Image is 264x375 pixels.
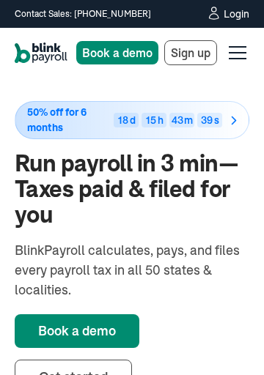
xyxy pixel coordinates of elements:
[214,115,219,125] div: s
[130,115,136,125] div: d
[27,107,87,133] span: 50% off for 6 months
[158,115,164,125] div: h
[220,35,249,70] div: menu
[172,114,183,127] span: 43
[201,114,213,127] span: 39
[184,115,193,125] div: m
[146,114,156,127] span: 15
[15,7,151,21] a: Contact Sales: [PHONE_NUMBER]
[206,6,249,22] a: Login
[191,305,264,375] iframe: Chat Widget
[171,45,210,60] span: Sign up
[15,42,67,63] a: home
[15,101,249,139] a: 50% off for 6 months18d15h43m39s
[82,45,153,60] span: Book a demo
[224,9,249,19] div: Login
[15,151,249,229] h1: Run payroll in 3 min—Taxes paid & filed for you
[15,240,249,300] div: BlinkPayroll calculates, pays, and files every payroll tax in all 50 states & localities.
[15,314,139,348] a: Book a demo
[76,41,158,64] a: Book a demo
[164,40,217,65] a: Sign up
[118,114,128,127] span: 18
